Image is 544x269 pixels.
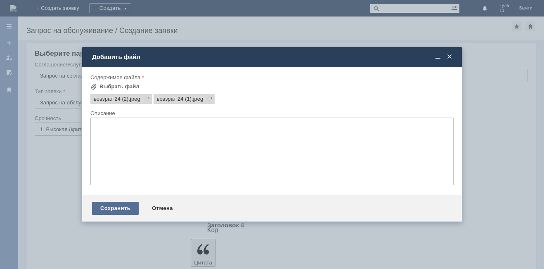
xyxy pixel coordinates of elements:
div: Добавить файл [92,53,454,61]
span: Закрыть [445,53,454,61]
span: вовзрат 24 (1).jpeg [157,96,192,102]
div: Выбрать файл [99,83,140,90]
span: вовзрат 24 (1).jpeg [192,96,203,102]
div: Описание [90,111,452,116]
span: вовзрат 24 (2).jpeg [94,96,128,102]
div: Добрый день! [3,3,121,10]
span: Свернуть (Ctrl + M) [434,53,442,61]
span: вовзрат 24 (2).jpeg [128,96,140,102]
div: Содержимое файла [90,75,452,80]
div: [DATE] женщина приобрела д/ресниц XXL длина+изгиб+объем 9 г LUXVISAGE/10/М , открыла её и поняла,... [3,10,121,36]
